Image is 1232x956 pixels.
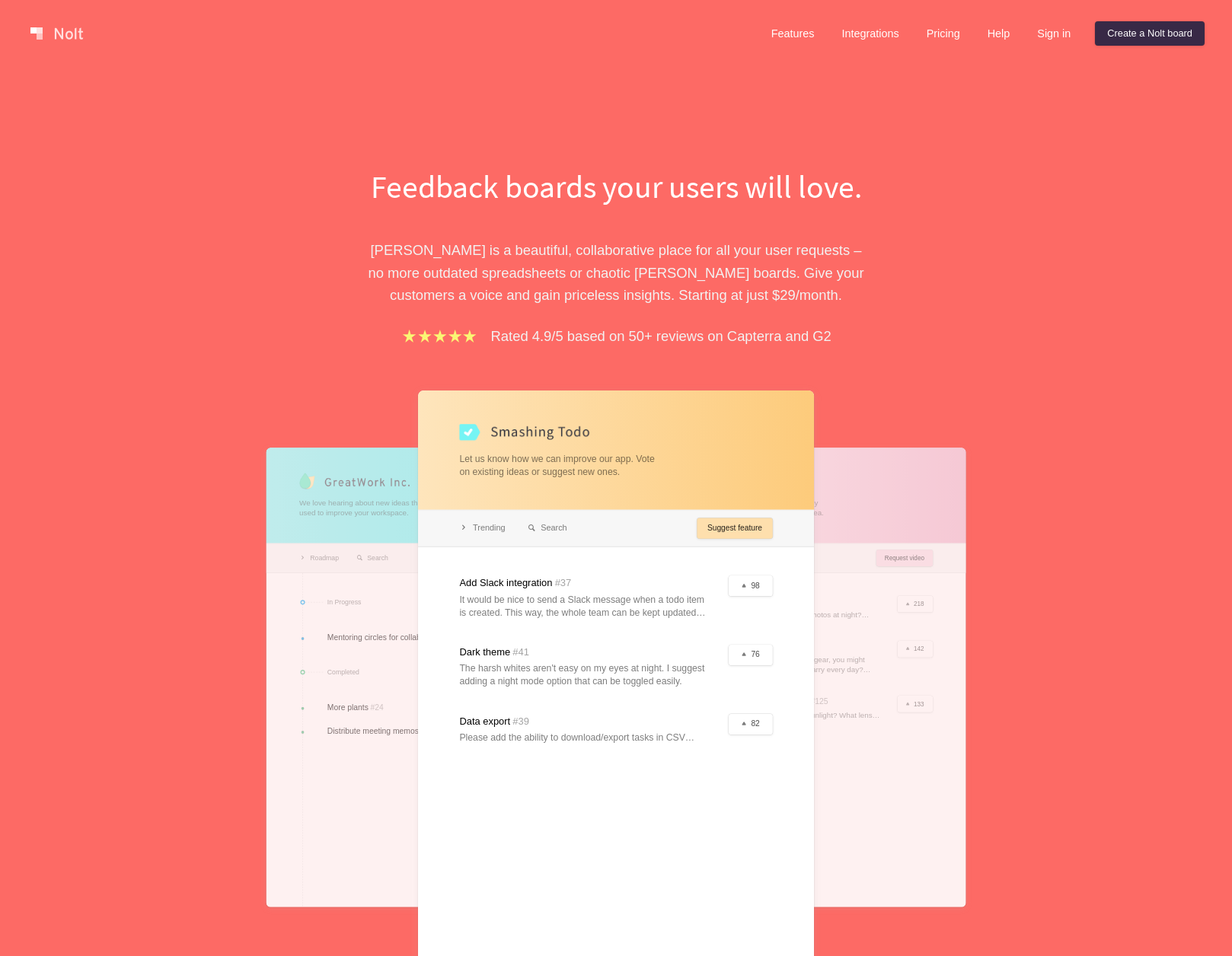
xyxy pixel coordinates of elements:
[401,327,478,345] img: stars.b067e34983.png
[914,21,972,46] a: Pricing
[975,21,1023,46] a: Help
[353,239,879,306] p: [PERSON_NAME] is a beautiful, collaborative place for all your user requests – no more outdated s...
[829,21,911,46] a: Integrations
[1025,21,1083,46] a: Sign in
[759,21,827,46] a: Features
[353,164,879,209] h1: Feedback boards your users will love.
[491,325,831,347] p: Rated 4.9/5 based on 50+ reviews on Capterra and G2
[1095,21,1205,46] a: Create a Nolt board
